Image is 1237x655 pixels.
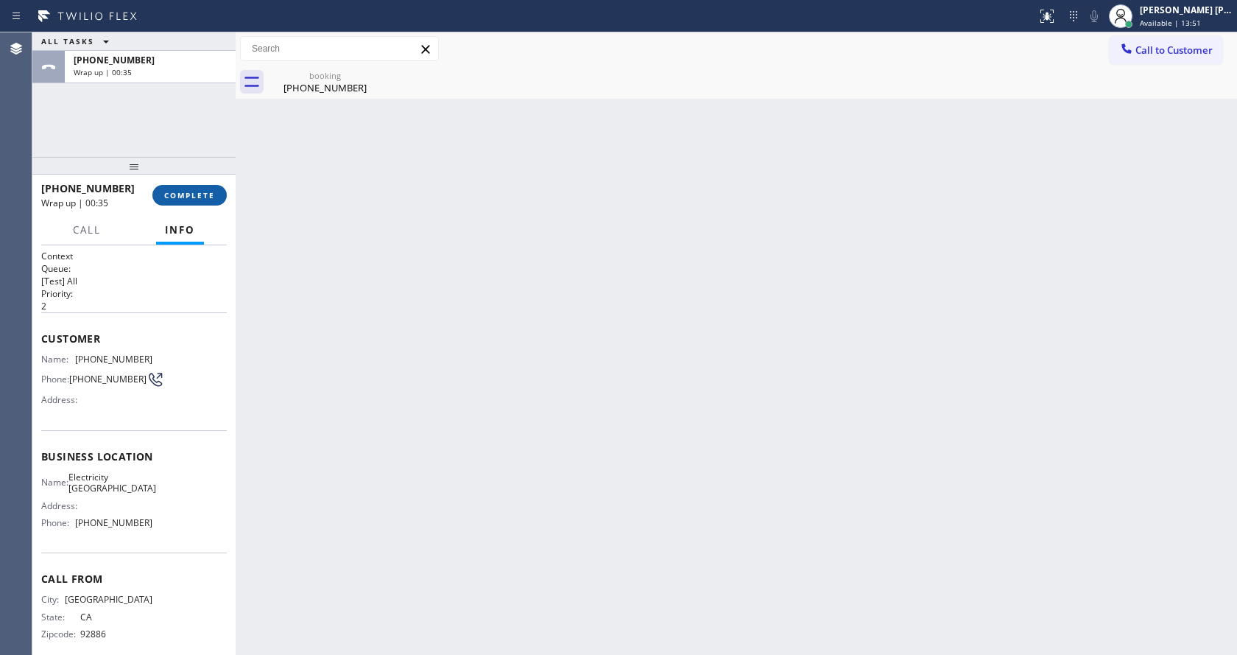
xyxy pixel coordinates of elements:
[1135,43,1213,57] span: Call to Customer
[41,594,65,605] span: City:
[74,67,132,77] span: Wrap up | 00:35
[41,181,135,195] span: [PHONE_NUMBER]
[269,70,381,81] div: booking
[1140,4,1233,16] div: [PERSON_NAME] [PERSON_NAME]
[41,36,94,46] span: ALL TASKS
[65,594,152,605] span: [GEOGRAPHIC_DATA]
[152,185,227,206] button: COMPLETE
[41,628,80,640] span: Zipcode:
[64,216,110,245] button: Call
[80,628,153,640] span: 92886
[156,216,204,245] button: Info
[1110,36,1222,64] button: Call to Customer
[41,250,227,262] h1: Context
[165,223,195,237] span: Info
[41,275,227,287] p: [Test] All
[41,374,69,385] span: Phone:
[41,612,80,623] span: State:
[269,81,381,94] div: [PHONE_NUMBER]
[68,472,156,494] span: Electricity [GEOGRAPHIC_DATA]
[41,300,227,312] p: 2
[241,37,438,60] input: Search
[41,332,227,346] span: Customer
[1084,6,1104,27] button: Mute
[75,354,152,365] span: [PHONE_NUMBER]
[41,197,108,209] span: Wrap up | 00:35
[41,517,75,528] span: Phone:
[80,612,153,623] span: CA
[69,374,147,385] span: [PHONE_NUMBER]
[41,449,227,463] span: Business location
[32,32,124,50] button: ALL TASKS
[164,190,215,200] span: COMPLETE
[41,500,80,511] span: Address:
[41,477,68,488] span: Name:
[41,262,227,275] h2: Queue:
[41,354,75,365] span: Name:
[269,66,381,99] div: (714) 393-4345
[74,54,155,66] span: [PHONE_NUMBER]
[75,517,152,528] span: [PHONE_NUMBER]
[41,572,227,586] span: Call From
[41,394,80,405] span: Address:
[1140,18,1201,28] span: Available | 13:51
[41,287,227,300] h2: Priority:
[73,223,101,237] span: Call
